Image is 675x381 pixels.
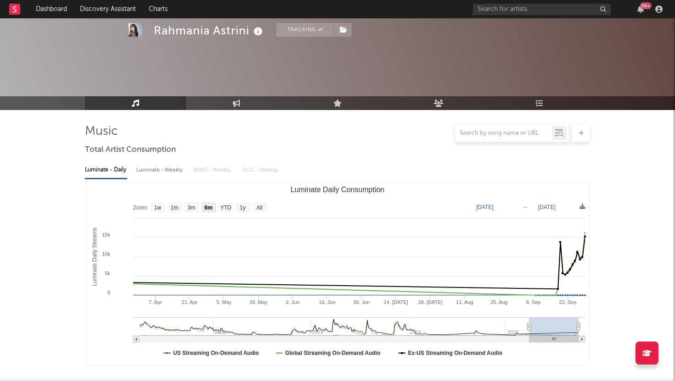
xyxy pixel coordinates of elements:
text: 22. Sep [559,299,577,305]
text: 30. Jun [353,299,370,305]
input: Search for artists [473,4,611,15]
text: 7. Apr [149,299,162,305]
text: 11. Aug [456,299,473,305]
div: 99 + [640,2,652,9]
text: Luminate Daily Streams [91,227,98,286]
text: 14. [DATE] [384,299,408,305]
text: Zoom [133,204,147,211]
text: 21. Apr [182,299,198,305]
div: Luminate - Daily [85,162,127,178]
text: 16. Jun [319,299,335,305]
text: [DATE] [476,204,494,210]
text: 5. May [216,299,232,305]
text: 1m [171,204,179,211]
text: US Streaming On-Demand Audio [173,350,259,356]
text: 19. May [249,299,268,305]
text: 1y [240,204,246,211]
text: 6m [204,204,212,211]
text: 15k [102,232,110,237]
text: Luminate Daily Consumption [291,186,385,193]
div: Luminate - Weekly [136,162,185,178]
text: 5k [105,271,110,276]
span: Total Artist Consumption [85,144,176,155]
text: 25. Aug [490,299,507,305]
text: 10k [102,251,110,257]
button: 99+ [637,6,644,13]
text: [DATE] [538,204,556,210]
text: 0 [107,290,110,295]
text: Global Streaming On-Demand Audio [285,350,381,356]
text: 8. Sep [526,299,541,305]
text: Ex-US Streaming On-Demand Audio [408,350,503,356]
text: 3m [188,204,196,211]
text: → [523,204,528,210]
text: 28. [DATE] [418,299,443,305]
text: YTD [220,204,231,211]
div: Rahmania Astrini [154,23,265,38]
input: Search by song name or URL [455,130,552,137]
button: Tracking [276,23,334,37]
text: 1w [154,204,162,211]
text: All [256,204,262,211]
svg: Luminate Daily Consumption [85,182,590,365]
text: 2. Jun [286,299,300,305]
